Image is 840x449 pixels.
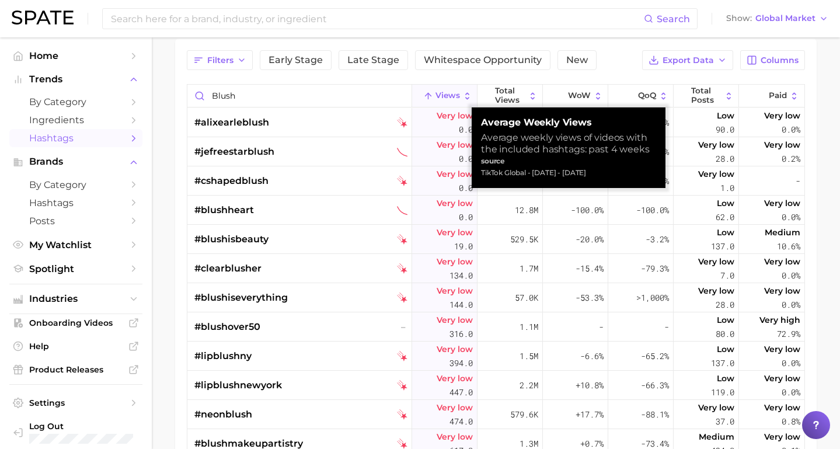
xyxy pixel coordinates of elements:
span: Very low [437,167,473,181]
a: Home [9,47,142,65]
span: Very low [437,371,473,385]
span: Low [717,196,734,210]
span: Columns [761,55,799,65]
span: Total Posts [691,86,722,105]
span: Very low [437,109,473,123]
span: 144.0 [449,298,473,312]
img: tiktok falling star [397,234,407,245]
span: Very low [764,284,800,298]
div: Average weekly views of videos with the included hashtags: past 4 weeks [481,132,656,155]
span: -15.4% [576,262,604,276]
button: #lipblushnewyorktiktok falling starVery low447.02.2m+10.8%-66.3%Low119.0Very low0.0% [187,371,804,400]
img: tiktok falling star [397,409,407,420]
span: -3.2% [646,232,669,246]
span: 0.0% [782,210,800,224]
button: Views [412,85,477,107]
span: #blushiseverything [194,291,288,305]
span: 57.0k [515,291,538,305]
span: Help [29,341,123,351]
span: -100.0% [636,203,669,217]
a: Log out. Currently logged in with e-mail emilydy@benefitcosmetics.com. [9,417,142,447]
span: 1.1m [520,320,538,334]
span: Very low [698,255,734,269]
span: Total Views [495,86,525,105]
span: Filters [207,55,233,65]
span: Very low [698,138,734,152]
span: Low [717,371,734,385]
button: #blushover50–Very low316.01.1m--Low80.0Very high72.9% [187,312,804,342]
span: 19.0 [454,239,473,253]
span: 80.0 [716,327,734,341]
span: #blushisbeauty [194,232,269,246]
span: Low [717,225,734,239]
span: Trends [29,74,123,85]
span: Very low [764,255,800,269]
span: Onboarding Videos [29,318,123,328]
span: 134.0 [449,269,473,283]
a: My Watchlist [9,236,142,254]
span: 2.2m [520,378,538,392]
a: Product Releases [9,361,142,378]
span: Global Market [755,15,815,22]
span: +10.8% [576,378,604,392]
a: Hashtags [9,194,142,212]
span: -53.3% [576,291,604,305]
span: My Watchlist [29,239,123,250]
span: 72.9% [777,327,800,341]
div: TikTok Global - [DATE] - [DATE] [481,167,656,179]
button: WoW [543,85,608,107]
span: Very low [437,284,473,298]
button: Paid [739,85,804,107]
span: 0.0 [459,210,473,224]
span: Low [717,109,734,123]
button: #lipblushnytiktok falling starVery low394.01.5m-6.6%-65.2%Low137.0Very low0.0% [187,342,804,371]
button: #clearblushertiktok falling starVery low134.01.7m-15.4%-79.3%Very low7.0Very low0.0% [187,254,804,283]
span: -65.2% [641,349,669,363]
span: Whitespace Opportunity [424,55,542,65]
img: tiktok sustained decliner [397,147,407,157]
button: ShowGlobal Market [723,11,831,26]
span: #neonblush [194,408,252,422]
strong: Average Weekly Views [481,117,656,128]
span: Home [29,50,123,61]
span: #clearblusher [194,262,262,276]
a: Ingredients [9,111,142,129]
span: 529.5k [510,232,538,246]
span: 447.0 [449,385,473,399]
span: 119.0 [711,385,734,399]
span: 1.7m [520,262,538,276]
button: #cshapedblushtiktok falling starVery low0.01.9k-100.0%-100.0%Very low1.0- [187,166,804,196]
span: #lipblushnewyork [194,378,282,392]
span: Very low [437,313,473,327]
span: Very low [764,371,800,385]
button: Total Posts [674,85,739,107]
span: 137.0 [711,239,734,253]
span: #lipblushny [194,349,252,363]
span: Very low [437,255,473,269]
button: #blushiseverythingtiktok falling starVery low144.057.0k-53.3%>1,000%Very low28.0Very low0.0% [187,283,804,312]
span: Posts [29,215,123,227]
span: 0.0% [782,269,800,283]
a: Settings [9,394,142,412]
span: #blushover50 [194,320,260,334]
span: Very low [698,167,734,181]
span: 1.5m [520,349,538,363]
span: Export Data [663,55,714,65]
span: 474.0 [449,415,473,429]
span: Settings [29,398,123,408]
span: 0.0% [782,298,800,312]
span: #blushheart [194,203,254,217]
button: Export Data [642,50,733,70]
span: Views [435,91,460,100]
a: by Category [9,93,142,111]
span: - [664,320,669,334]
span: Paid [769,91,787,100]
span: 0.0% [782,123,800,137]
span: - [796,174,800,188]
span: -6.6% [580,349,604,363]
button: #blushisbeautytiktok falling starVery low19.0529.5k-20.0%-3.2%Low137.0Medium10.6% [187,225,804,254]
span: Medium [765,225,800,239]
span: 0.8% [782,415,800,429]
span: Very low [437,430,473,444]
span: Low [717,342,734,356]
